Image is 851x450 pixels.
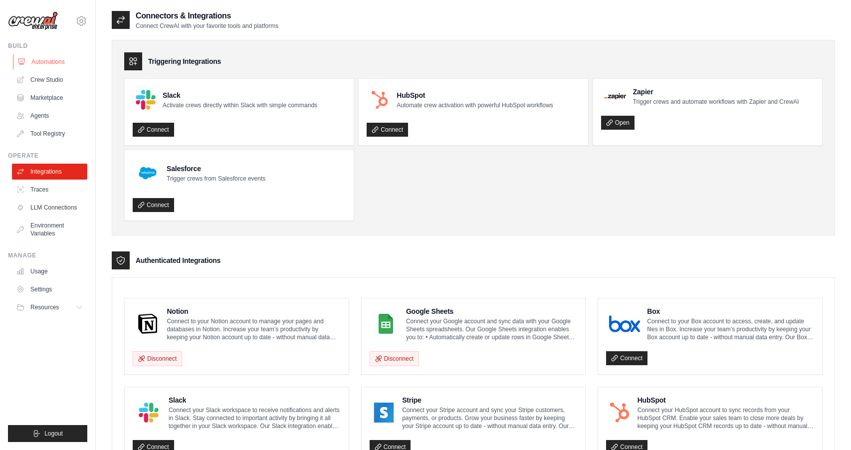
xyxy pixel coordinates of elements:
[8,42,87,50] div: Build
[12,200,87,216] a: LLM Connections
[638,406,814,430] p: Connect your HubSpot account to sync records from your HubSpot CRM. Enable your sales team to clo...
[373,403,396,423] img: Stripe Logo
[12,299,87,315] button: Resources
[406,317,577,341] p: Connect your Google account and sync data with your Google Sheets spreadsheets. Our Google Sheets...
[370,351,419,366] button: Disconnect
[167,175,265,183] p: Trigger crews from Salesforce events
[397,90,553,100] h4: HubSpot
[136,314,160,334] img: Notion Logo
[609,403,630,423] img: HubSpot Logo
[12,108,87,124] a: Agents
[163,101,317,109] p: Activate crews directly within Slack with simple commands
[12,182,87,198] a: Traces
[12,218,87,241] a: Environment Variables
[601,116,635,130] a: Open
[8,11,58,30] img: Logo
[12,281,87,297] a: Settings
[169,395,341,405] h4: Slack
[136,161,160,185] img: Salesforce Logo
[402,406,577,430] p: Connect your Stripe account and sync your Stripe customers, payments, or products. Grow your busi...
[133,198,174,212] a: Connect
[8,251,87,259] div: Manage
[370,90,390,110] img: HubSpot Logo
[402,395,577,405] h4: Stripe
[136,255,220,265] h3: Authenticated Integrations
[609,314,640,334] img: Box Logo
[133,351,182,366] button: Disconnect
[647,306,814,316] h4: Box
[638,395,814,405] h4: HubSpot
[136,10,278,22] h2: Connectors & Integrations
[12,126,87,142] a: Tool Registry
[8,425,87,442] button: Logout
[12,72,87,88] a: Crew Studio
[12,263,87,279] a: Usage
[44,430,63,438] span: Logout
[12,90,87,106] a: Marketplace
[8,152,87,160] div: Operate
[633,87,799,97] h4: Zapier
[169,406,341,430] p: Connect your Slack workspace to receive notifications and alerts in Slack. Stay connected to impo...
[606,351,647,365] a: Connect
[367,123,408,137] a: Connect
[397,101,553,109] p: Automate crew activation with powerful HubSpot workflows
[373,314,399,334] img: Google Sheets Logo
[133,123,174,137] a: Connect
[12,164,87,180] a: Integrations
[633,98,799,106] p: Trigger crews and automate workflows with Zapier and CrewAI
[163,90,317,100] h4: Slack
[604,93,626,99] img: Zapier Logo
[136,403,162,423] img: Slack Logo
[30,303,59,311] span: Resources
[167,164,265,174] h4: Salesforce
[13,54,88,70] a: Automations
[148,56,221,66] h3: Triggering Integrations
[136,22,278,30] p: Connect CrewAI with your favorite tools and platforms
[136,90,156,110] img: Slack Logo
[167,317,340,341] p: Connect to your Notion account to manage your pages and databases in Notion. Increase your team’s...
[406,306,577,316] h4: Google Sheets
[167,306,340,316] h4: Notion
[647,317,814,341] p: Connect to your Box account to access, create, and update files in Box. Increase your team’s prod...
